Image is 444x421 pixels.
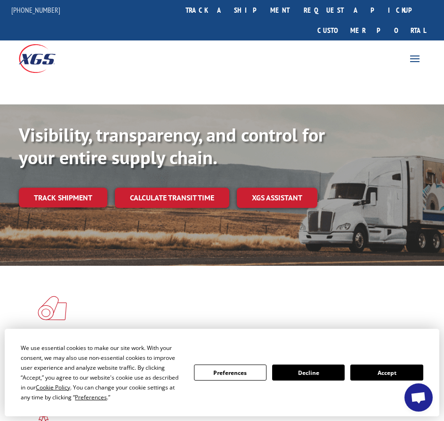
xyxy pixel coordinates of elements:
a: [PHONE_NUMBER] [11,5,60,15]
div: Cookie Consent Prompt [5,329,439,416]
a: Customer Portal [310,20,433,40]
button: Accept [350,365,423,381]
button: Decline [272,365,345,381]
h1: Flooring Logistics Solutions [38,328,399,344]
span: Cookie Policy [36,383,70,391]
img: xgs-icon-total-supply-chain-intelligence-red [38,296,67,320]
span: Preferences [75,393,107,401]
div: Open chat [404,383,433,412]
a: XGS ASSISTANT [237,188,317,208]
div: We use essential cookies to make our site work. With your consent, we may also use non-essential ... [21,343,182,402]
a: Track shipment [19,188,107,207]
button: Preferences [194,365,266,381]
a: Calculate transit time [115,188,229,208]
b: Visibility, transparency, and control for your entire supply chain. [19,122,325,169]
